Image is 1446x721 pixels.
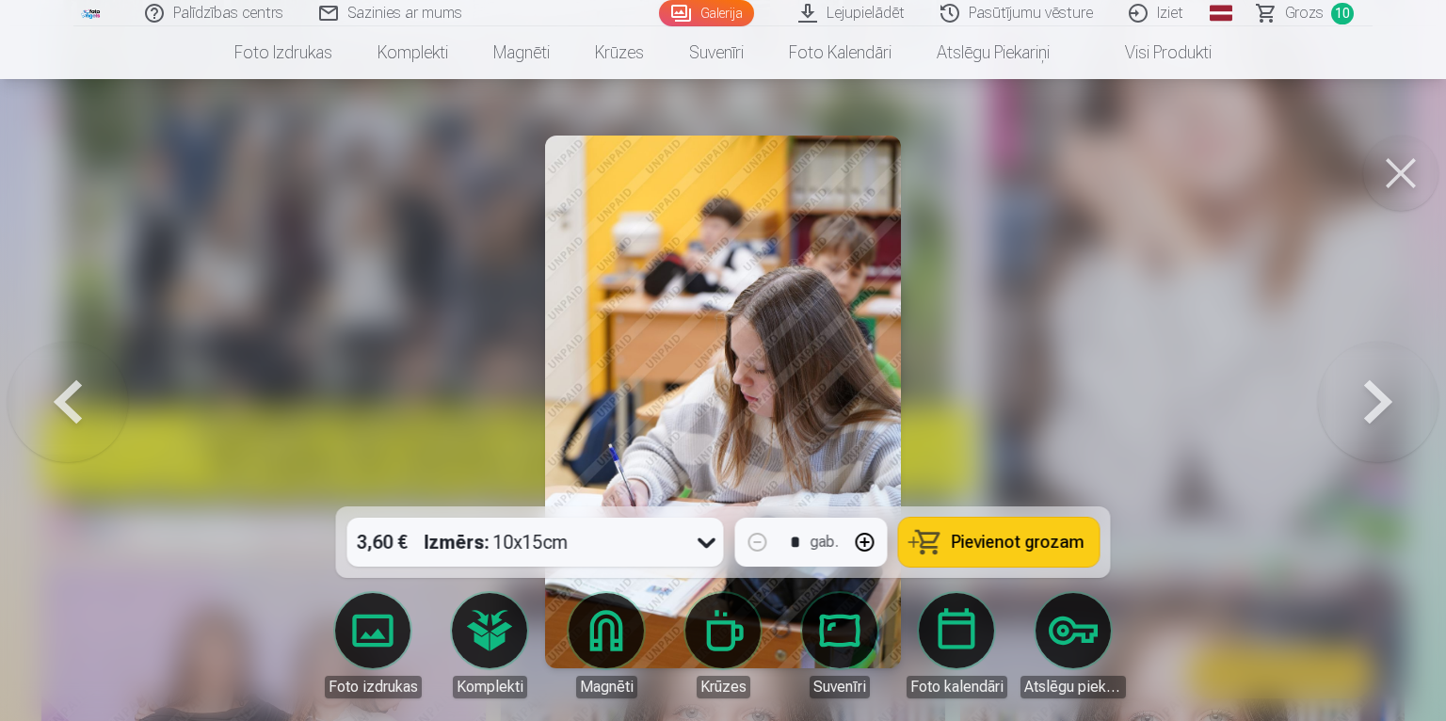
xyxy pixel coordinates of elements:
a: Foto kalendāri [904,593,1009,698]
button: Pievienot grozam [899,518,1100,567]
a: Komplekti [437,593,542,698]
div: Komplekti [453,676,527,698]
div: Suvenīri [810,676,870,698]
div: Foto kalendāri [907,676,1007,698]
a: Atslēgu piekariņi [1020,593,1126,698]
span: Pievienot grozam [952,534,1084,551]
div: gab. [811,531,839,553]
div: Foto izdrukas [325,676,422,698]
a: Komplekti [355,26,471,79]
span: 10 [1331,3,1354,24]
a: Foto izdrukas [320,593,426,698]
a: Magnēti [554,593,659,698]
div: Atslēgu piekariņi [1020,676,1126,698]
a: Magnēti [471,26,572,79]
div: 3,60 € [347,518,417,567]
a: Suvenīri [787,593,892,698]
a: Visi produkti [1072,26,1234,79]
a: Foto izdrukas [212,26,355,79]
div: 10x15cm [425,518,569,567]
img: /fa1 [81,8,102,19]
div: Magnēti [576,676,637,698]
a: Suvenīri [667,26,766,79]
a: Krūzes [572,26,667,79]
span: Grozs [1285,2,1324,24]
strong: Izmērs : [425,529,490,555]
a: Atslēgu piekariņi [914,26,1072,79]
a: Foto kalendāri [766,26,914,79]
div: Krūzes [697,676,750,698]
a: Krūzes [670,593,776,698]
